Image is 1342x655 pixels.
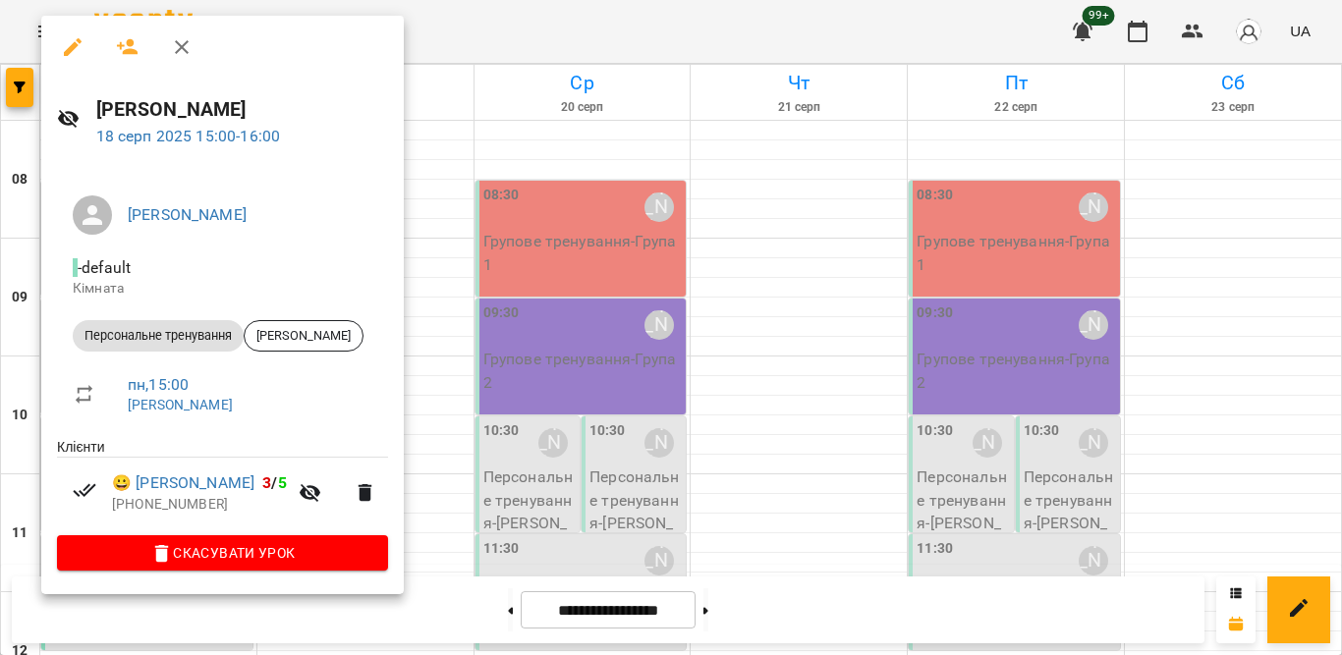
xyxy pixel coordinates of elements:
[278,473,287,492] span: 5
[57,535,388,571] button: Скасувати Урок
[112,471,254,495] a: 😀 [PERSON_NAME]
[96,127,281,145] a: 18 серп 2025 15:00-16:00
[128,375,189,394] a: пн , 15:00
[96,94,389,125] h6: [PERSON_NAME]
[73,541,372,565] span: Скасувати Урок
[244,320,363,352] div: [PERSON_NAME]
[57,437,388,535] ul: Клієнти
[262,473,271,492] span: 3
[73,258,135,277] span: - default
[73,279,372,299] p: Кімната
[262,473,286,492] b: /
[128,397,233,412] a: [PERSON_NAME]
[128,205,247,224] a: [PERSON_NAME]
[245,327,363,345] span: [PERSON_NAME]
[73,478,96,502] svg: Візит сплачено
[73,327,244,345] span: Персональне тренування
[112,495,287,515] p: [PHONE_NUMBER]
